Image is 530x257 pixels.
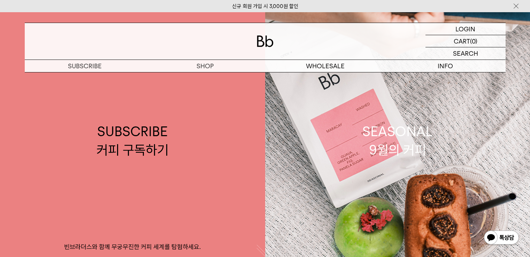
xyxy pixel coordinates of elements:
a: CART (0) [425,35,506,47]
a: SHOP [145,60,265,72]
img: 로고 [257,36,274,47]
p: LOGIN [455,23,475,35]
p: WHOLESALE [265,60,385,72]
a: LOGIN [425,23,506,35]
p: INFO [385,60,506,72]
img: 카카오톡 채널 1:1 채팅 버튼 [483,230,520,247]
a: SUBSCRIBE [25,60,145,72]
p: CART [454,35,470,47]
p: (0) [470,35,477,47]
div: SUBSCRIBE 커피 구독하기 [97,122,169,159]
p: SEARCH [453,47,478,60]
div: SEASONAL 9월의 커피 [362,122,433,159]
a: 신규 회원 가입 시 3,000원 할인 [232,3,298,9]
